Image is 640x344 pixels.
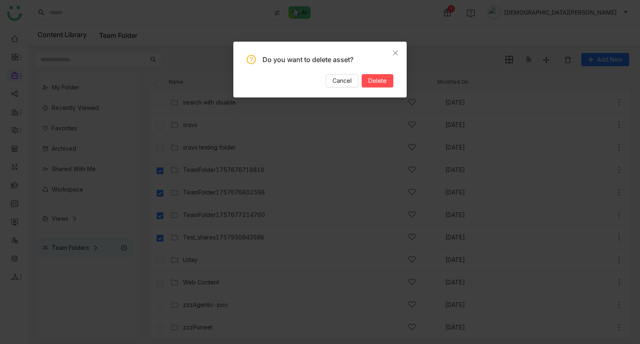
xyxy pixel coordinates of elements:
[326,74,358,87] button: Cancel
[332,76,352,85] span: Cancel
[362,74,393,87] button: Delete
[384,42,407,64] button: Close
[262,55,353,64] span: Do you want to delete asset?
[368,76,387,85] span: Delete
